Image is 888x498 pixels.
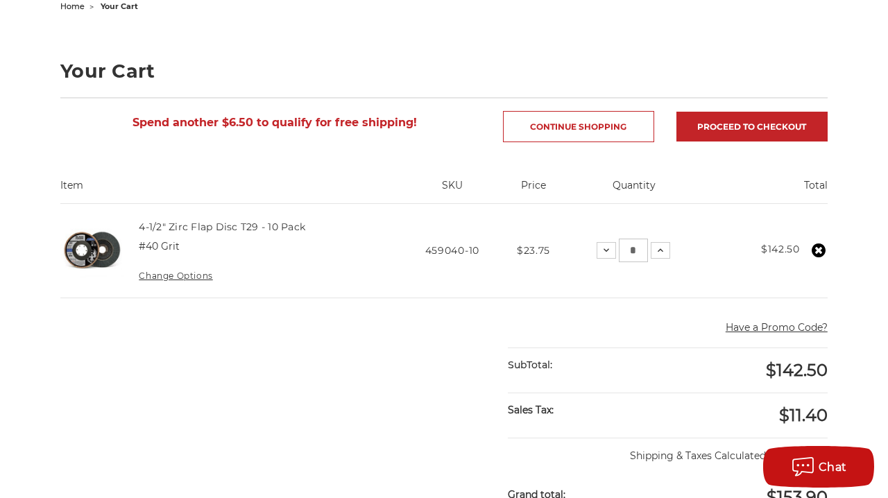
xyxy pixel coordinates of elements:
span: $23.75 [517,244,550,257]
span: $142.50 [766,360,828,380]
div: SubTotal: [508,348,667,382]
a: Change Options [139,271,212,281]
dd: #40 Grit [139,239,180,254]
th: Item [60,178,402,203]
strong: Sales Tax: [508,404,554,416]
strong: $142.50 [761,243,800,255]
img: 4-1/2" Zirc Flap Disc T29 - 10 Pack [60,218,124,282]
span: $11.40 [779,405,828,425]
th: Total [704,178,828,203]
th: Quantity [565,178,705,203]
th: SKU [402,178,502,203]
a: Continue Shopping [503,111,654,142]
h1: Your Cart [60,62,828,80]
a: 4-1/2" Zirc Flap Disc T29 - 10 Pack [139,221,305,233]
p: Shipping & Taxes Calculated at Checkout [508,438,828,463]
a: Proceed to checkout [676,112,828,141]
span: your cart [101,1,138,11]
span: Chat [819,461,847,474]
button: Have a Promo Code? [726,320,828,335]
a: home [60,1,85,11]
input: 4-1/2" Zirc Flap Disc T29 - 10 Pack Quantity: [619,239,648,262]
span: 459040-10 [425,244,479,257]
button: Chat [763,446,874,488]
th: Price [502,178,564,203]
span: Spend another $6.50 to qualify for free shipping! [133,116,417,129]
